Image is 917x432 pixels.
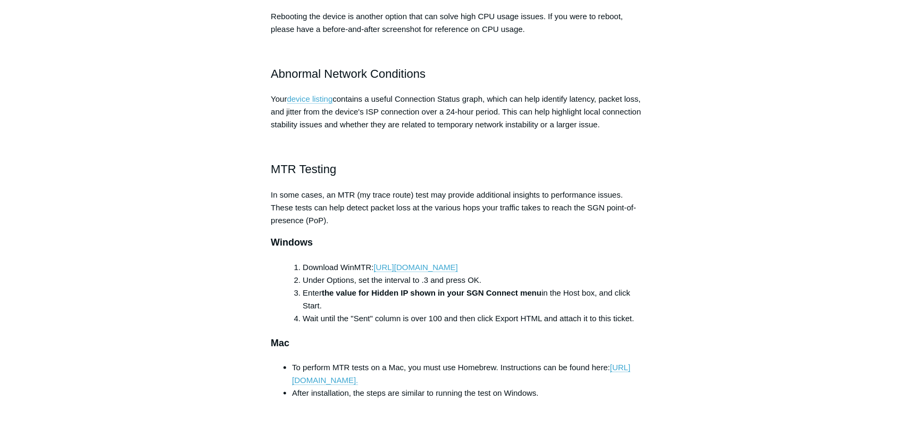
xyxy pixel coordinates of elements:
[287,94,333,104] a: device listing
[271,336,646,351] h3: Mac
[271,160,646,178] h2: MTR Testing
[303,274,646,287] li: Under Options, set the interval to .3 and press OK.
[292,361,646,387] li: To perform MTR tests on a Mac, you must use Homebrew. Instructions can be found here:
[271,93,646,131] p: Your contains a useful Connection Status graph, which can help identify latency, packet loss, and...
[271,189,646,227] p: In some cases, an MTR (my trace route) test may provide additional insights to performance issues...
[271,10,646,36] p: Rebooting the device is another option that can solve high CPU usage issues. If you were to reboo...
[374,263,458,272] a: [URL][DOMAIN_NAME]
[303,261,646,274] li: Download WinMTR:
[271,235,646,250] h3: Windows
[303,287,646,312] li: Enter in the Host box, and click Start.
[292,387,646,412] li: After installation, the steps are similar to running the test on Windows.
[322,288,541,297] strong: the value for Hidden IP shown in your SGN Connect menu
[303,312,646,325] li: Wait until the "Sent" column is over 100 and then click Export HTML and attach it to this ticket.
[271,64,646,83] h2: Abnormal Network Conditions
